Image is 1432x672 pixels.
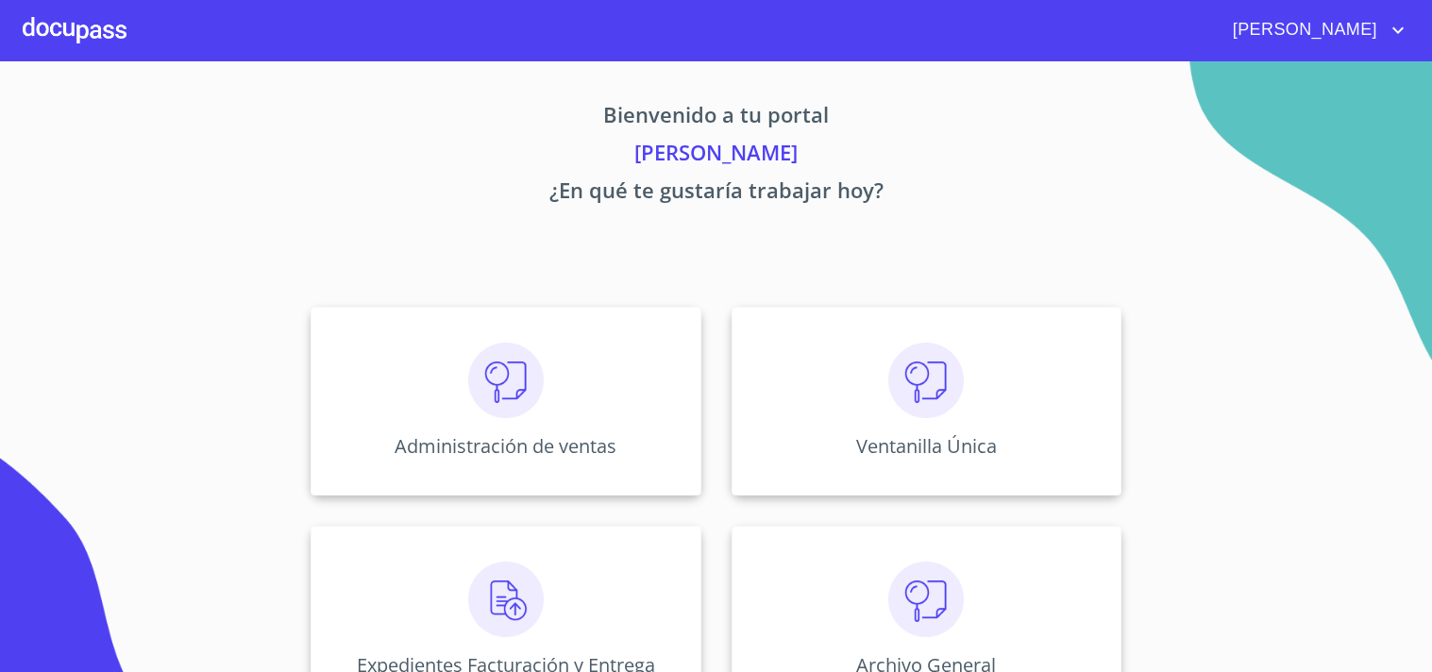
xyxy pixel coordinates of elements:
[395,433,616,459] p: Administración de ventas
[1219,15,1387,45] span: [PERSON_NAME]
[468,562,544,637] img: carga.png
[468,343,544,418] img: consulta.png
[135,175,1298,212] p: ¿En qué te gustaría trabajar hoy?
[1219,15,1409,45] button: account of current user
[135,99,1298,137] p: Bienvenido a tu portal
[888,562,964,637] img: consulta.png
[135,137,1298,175] p: [PERSON_NAME]
[888,343,964,418] img: consulta.png
[856,433,997,459] p: Ventanilla Única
